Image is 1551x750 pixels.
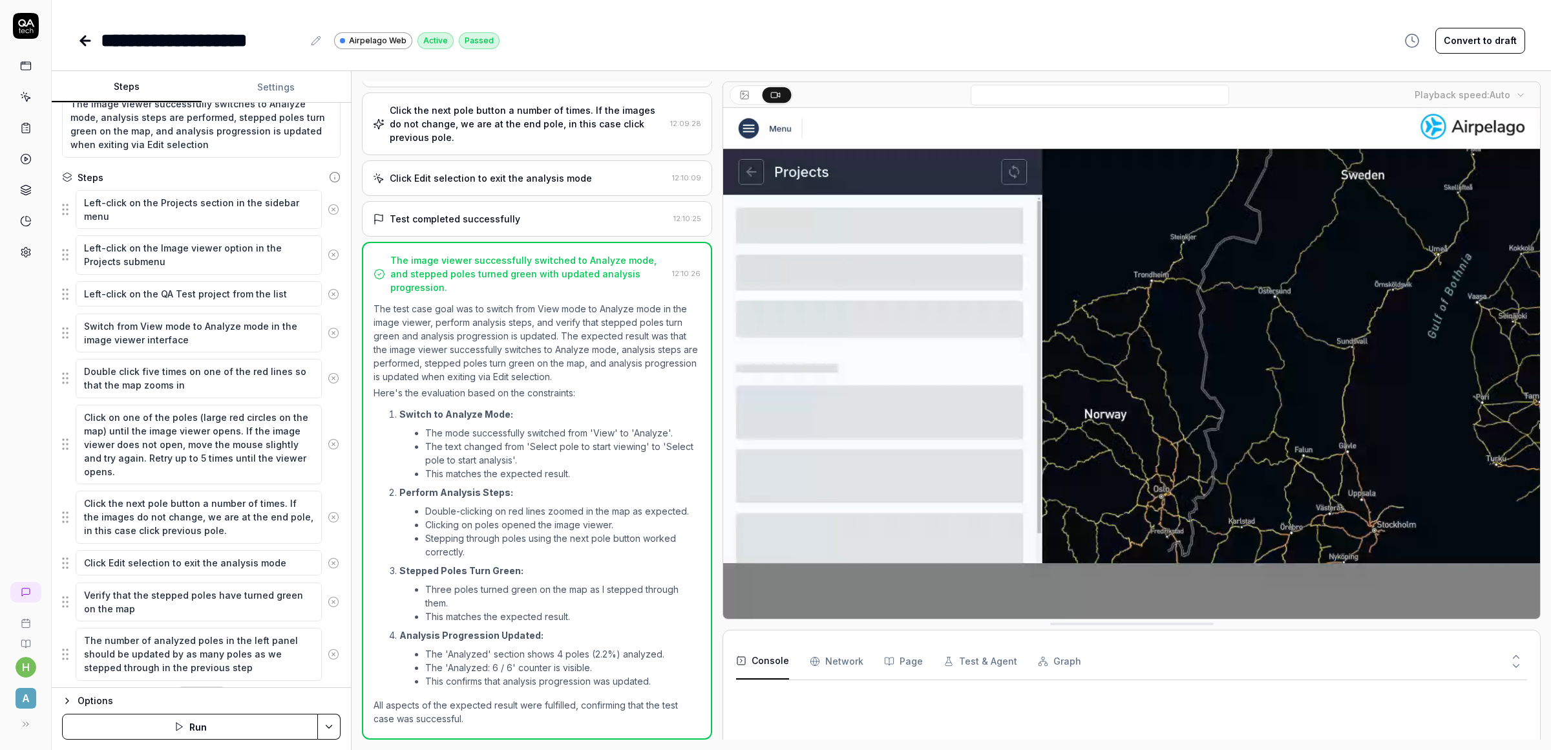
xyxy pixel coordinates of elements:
[334,32,412,49] a: Airpelago Web
[399,630,543,641] strong: Analysis Progression Updated:
[374,698,701,725] p: All aspects of the expected result were fulfilled, confirming that the test case was successful.
[399,487,513,498] strong: Perform Analysis Steps:
[322,504,345,530] button: Remove step
[5,678,46,711] button: A
[399,409,513,420] strong: Switch to Analyze Mode:
[390,103,665,144] div: Click the next pole button a number of times. If the images do not change, we are at the end pole...
[62,627,341,681] div: Suggestions
[390,171,592,185] div: Click Edit selection to exit the analysis mode
[52,72,202,103] button: Steps
[5,608,46,628] a: Book a call with us
[425,531,701,559] li: Stepping through poles using the next pole button worked correctly.
[1038,643,1081,680] button: Graph
[390,212,520,226] div: Test completed successfully
[670,119,701,128] time: 12:09:28
[202,72,352,103] button: Settings
[78,171,103,184] div: Steps
[425,504,701,518] li: Double-clicking on red lines zoomed in the map as expected.
[425,661,701,674] li: The 'Analyzed: 6 / 6' counter is visible.
[62,550,341,577] div: Suggestions
[322,365,345,391] button: Remove step
[425,674,701,688] li: This confirms that analysis progression was updated.
[62,714,318,740] button: Run
[322,197,345,222] button: Remove step
[322,550,345,576] button: Remove step
[1415,88,1510,102] div: Playback speed:
[672,269,701,278] time: 12:10:26
[374,386,701,400] p: Here's the evaluation based on the constraints:
[5,628,46,649] a: Documentation
[62,281,341,308] div: Suggestions
[673,214,701,223] time: 12:10:25
[425,610,701,623] li: This matches the expected result.
[10,582,41,603] a: New conversation
[322,431,345,457] button: Remove step
[425,467,701,480] li: This matches the expected result.
[944,643,1017,680] button: Test & Agent
[62,693,341,709] button: Options
[417,32,454,49] div: Active
[459,32,500,49] div: Passed
[736,643,789,680] button: Console
[1397,28,1428,54] button: View version history
[62,490,341,544] div: Suggestions
[322,281,345,307] button: Remove step
[322,320,345,346] button: Remove step
[349,35,406,47] span: Airpelago Web
[62,404,341,486] div: Suggestions
[322,641,345,667] button: Remove step
[62,313,341,354] div: Suggestions
[390,253,667,294] div: The image viewer successfully switched to Analyze mode, and stepped poles turned green with updat...
[62,235,341,275] div: Suggestions
[322,242,345,268] button: Remove step
[399,565,523,576] strong: Stepped Poles Turn Green:
[1435,28,1525,54] button: Convert to draft
[78,693,341,709] div: Options
[16,657,36,678] button: h
[62,582,341,623] div: Suggestions
[425,440,701,467] li: The text changed from 'Select pole to start viewing' to 'Select pole to start analysis'.
[62,189,341,230] div: Suggestions
[322,589,345,615] button: Remove step
[425,647,701,661] li: The 'Analyzed' section shows 4 poles (2.2%) analyzed.
[425,583,701,610] li: Three poles turned green on the map as I stepped through them.
[425,426,701,440] li: The mode successfully switched from 'View' to 'Analyze'.
[810,643,863,680] button: Network
[672,173,701,182] time: 12:10:09
[374,302,701,383] p: The test case goal was to switch from View mode to Analyze mode in the image viewer, perform anal...
[16,688,36,709] span: A
[884,643,923,680] button: Page
[62,358,341,399] div: Suggestions
[425,518,701,531] li: Clicking on poles opened the image viewer.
